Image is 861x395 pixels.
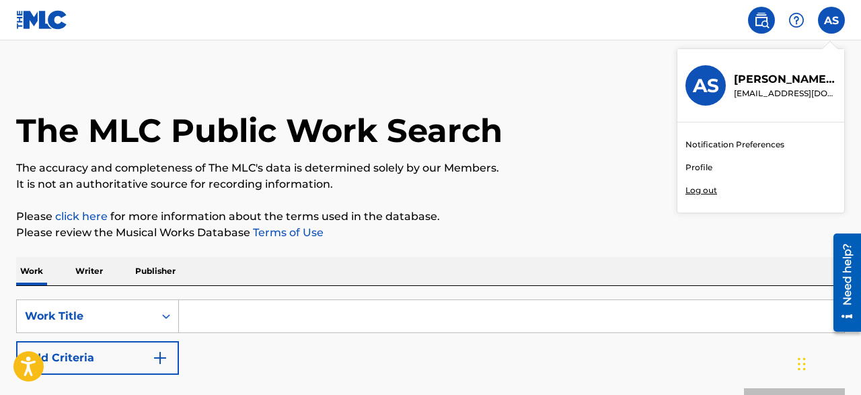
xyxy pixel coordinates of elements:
[16,225,845,241] p: Please review the Musical Works Database
[734,71,836,87] p: Alan Skiena
[250,226,324,239] a: Terms of Use
[753,12,770,28] img: search
[16,176,845,192] p: It is not an authoritative source for recording information.
[55,210,108,223] a: click here
[16,341,179,375] button: Add Criteria
[794,330,861,395] iframe: Chat Widget
[685,161,712,174] a: Profile
[131,257,180,285] p: Publisher
[823,227,861,338] iframe: Resource Center
[16,209,845,225] p: Please for more information about the terms used in the database.
[818,7,845,34] div: User Menu
[788,12,804,28] img: help
[783,7,810,34] div: Help
[685,184,717,196] p: Log out
[16,257,47,285] p: Work
[798,344,806,384] div: Drag
[152,350,168,366] img: 9d2ae6d4665cec9f34b9.svg
[693,74,719,98] h3: AS
[16,160,845,176] p: The accuracy and completeness of The MLC's data is determined solely by our Members.
[25,308,146,324] div: Work Title
[734,87,836,100] p: alanskiena@gmail.com
[71,257,107,285] p: Writer
[16,110,502,151] h1: The MLC Public Work Search
[16,10,68,30] img: MLC Logo
[748,7,775,34] a: Public Search
[685,139,784,151] a: Notification Preferences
